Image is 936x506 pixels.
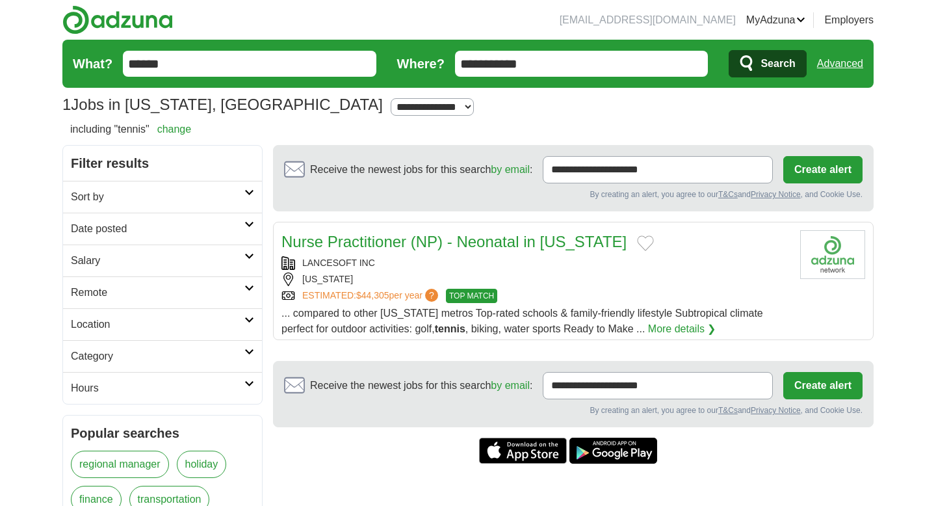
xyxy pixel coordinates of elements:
h2: Category [71,349,244,364]
a: Privacy Notice [751,406,801,415]
h2: Filter results [63,146,262,181]
div: [US_STATE] [281,273,790,286]
h2: Popular searches [71,423,254,443]
button: Search [729,50,806,77]
a: T&Cs [718,190,738,199]
a: Date posted [63,213,262,245]
div: By creating an alert, you agree to our and , and Cookie Use. [284,189,863,200]
label: What? [73,54,112,73]
a: MyAdzuna [746,12,806,28]
a: Location [63,308,262,340]
button: Create alert [783,156,863,183]
h2: Remote [71,285,244,300]
span: Receive the newest jobs for this search : [310,378,532,393]
span: Receive the newest jobs for this search : [310,162,532,178]
a: T&Cs [718,406,738,415]
h2: Salary [71,253,244,269]
span: TOP MATCH [446,289,497,303]
a: Get the Android app [569,438,657,464]
div: By creating an alert, you agree to our and , and Cookie Use. [284,405,863,416]
button: Add to favorite jobs [637,235,654,251]
a: Salary [63,245,262,276]
a: More details ❯ [648,321,716,337]
a: holiday [177,451,227,478]
a: Remote [63,276,262,308]
a: regional manager [71,451,169,478]
span: 1 [62,93,71,116]
img: Company logo [800,230,865,279]
h1: Jobs in [US_STATE], [GEOGRAPHIC_DATA] [62,96,383,113]
a: Employers [824,12,874,28]
strong: tennis [435,323,465,334]
img: Adzuna logo [62,5,173,34]
span: ? [425,289,438,302]
span: ... compared to other [US_STATE] metros Top-rated schools & family-friendly lifestyle Subtropical... [281,308,763,334]
a: Privacy Notice [751,190,801,199]
a: Category [63,340,262,372]
span: $44,305 [356,290,389,300]
a: ESTIMATED:$44,305per year? [302,289,441,303]
h2: including "tennis" [70,122,191,137]
h2: Date posted [71,221,244,237]
a: Sort by [63,181,262,213]
a: Advanced [817,51,863,77]
a: by email [491,380,530,391]
h2: Hours [71,380,244,396]
a: by email [491,164,530,175]
a: change [157,124,192,135]
label: Where? [397,54,445,73]
h2: Sort by [71,189,244,205]
a: Hours [63,372,262,404]
a: Nurse Practitioner (NP) - Neonatal in [US_STATE] [281,233,627,250]
div: LANCESOFT INC [281,256,790,270]
button: Create alert [783,372,863,399]
a: Get the iPhone app [479,438,567,464]
h2: Location [71,317,244,332]
li: [EMAIL_ADDRESS][DOMAIN_NAME] [560,12,736,28]
span: Search [760,51,795,77]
